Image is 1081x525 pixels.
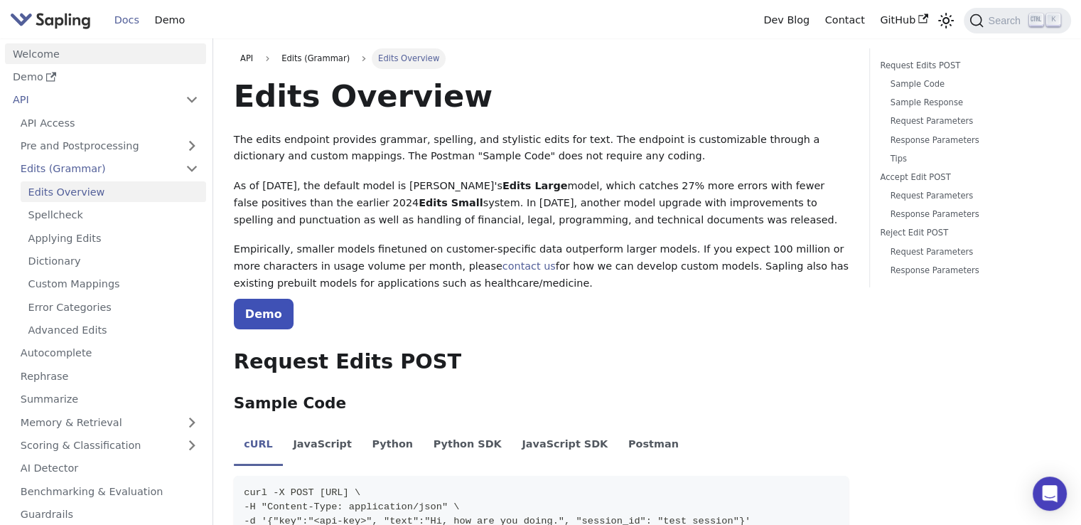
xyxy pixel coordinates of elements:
a: contact us [502,260,556,272]
a: Request Edits POST [880,59,1055,73]
h3: Sample Code [234,394,849,413]
a: Scoring & Classification [13,435,206,456]
a: Sample Code [891,78,1050,91]
strong: Edits Small [419,197,483,208]
kbd: K [1046,14,1060,26]
a: Response Parameters [891,264,1050,277]
span: API [240,53,253,63]
a: Demo [147,9,193,31]
a: Edits Overview [21,181,206,202]
li: cURL [234,426,283,466]
a: API [5,90,178,110]
span: -H "Content-Type: application/json" \ [244,502,459,512]
span: Edits (Grammar) [275,48,356,68]
a: Sapling.ai [10,10,96,31]
p: Empirically, smaller models finetuned on customer-specific data outperform larger models. If you ... [234,241,849,292]
a: Contact [817,9,873,31]
li: Python SDK [423,426,512,466]
a: Memory & Retrieval [13,412,206,433]
a: Demo [234,299,294,329]
a: Accept Edit POST [880,171,1055,184]
li: JavaScript [283,426,362,466]
a: Advanced Edits [21,320,206,341]
a: Tips [891,152,1050,166]
a: API [234,48,260,68]
a: Error Categories [21,297,206,317]
a: Request Parameters [891,115,1050,128]
span: Edits Overview [372,48,446,68]
a: Request Parameters [891,189,1050,203]
div: Open Intercom Messenger [1033,477,1067,511]
a: GitHub [872,9,935,31]
a: Guardrails [13,504,206,525]
h2: Request Edits POST [234,349,849,375]
button: Collapse sidebar category 'API' [178,90,206,110]
img: Sapling.ai [10,10,91,31]
span: Search [984,15,1029,26]
a: Summarize [13,389,206,410]
strong: Edits Large [502,180,568,191]
a: AI Detector [13,458,206,479]
a: Dictionary [21,251,206,272]
a: API Access [13,112,206,133]
button: Switch between dark and light mode (currently light mode) [936,10,957,31]
a: Sample Response [891,96,1050,110]
a: Request Parameters [891,245,1050,259]
nav: Breadcrumbs [234,48,849,68]
a: Response Parameters [891,134,1050,147]
a: Docs [107,9,147,31]
a: Autocomplete [13,343,206,364]
a: Reject Edit POST [880,226,1055,240]
a: Spellcheck [21,205,206,226]
a: Custom Mappings [21,274,206,295]
a: Demo [5,67,206,87]
p: As of [DATE], the default model is [PERSON_NAME]'s model, which catches 27% more errors with fewe... [234,178,849,228]
a: Pre and Postprocessing [13,136,206,157]
li: Python [362,426,423,466]
a: Edits (Grammar) [13,159,206,179]
li: JavaScript SDK [512,426,618,466]
a: Rephrase [13,366,206,386]
a: Benchmarking & Evaluation [13,481,206,502]
span: curl -X POST [URL] \ [244,487,360,498]
li: Postman [618,426,689,466]
p: The edits endpoint provides grammar, spelling, and stylistic edits for text. The endpoint is cust... [234,132,849,166]
a: Response Parameters [891,208,1050,221]
a: Dev Blog [755,9,817,31]
a: Applying Edits [21,228,206,248]
h1: Edits Overview [234,77,849,115]
button: Search (Ctrl+K) [964,8,1070,33]
a: Welcome [5,43,206,64]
